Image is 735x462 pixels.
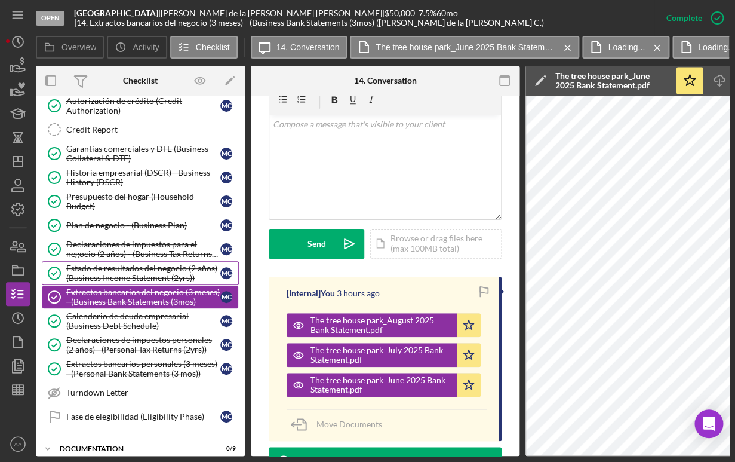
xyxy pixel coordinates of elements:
[220,148,232,160] div: M C
[376,42,555,52] label: The tree house park_June 2025 Bank Statement.pdf
[42,261,239,285] a: Estado de resultados del negocio (2 años) (Business Income Statement (2yrs))MC
[310,345,451,365] div: The tree house park_July 2025 Bank Statement.pdf
[66,359,220,378] div: Extractos bancarios personales (3 meses) - (Personal Bank Statements (3 mos))
[74,8,161,18] div: |
[42,142,239,166] a: Garantías comerciales y DTE (Business Collateral & DTE)MC
[287,409,394,439] button: Move Documents
[220,411,232,423] div: M C
[170,36,238,59] button: Checklist
[287,343,481,367] button: The tree house park_July 2025 Bank Statement.pdf
[133,42,159,52] label: Activity
[66,311,220,331] div: Calendario de deuda empresarial (Business Debt Schedule)
[42,118,239,142] a: Credit Report
[66,168,220,187] div: Historia empresarial (DSCR) - Business History (DSCR)
[287,313,481,337] button: The tree house park_August 2025 Bank Statement.pdf
[66,264,220,283] div: Estado de resultados del negocio (2 años) (Business Income Statement (2yrs))
[220,267,232,279] div: M C
[66,125,238,134] div: Credit Report
[42,285,239,309] a: Extractos bancarios del negocio (3 meses) - (Business Bank Statements (3mos)MC
[66,388,238,397] div: Turndown Letter
[220,315,232,327] div: M C
[287,373,481,397] button: The tree house park_June 2025 Bank Statement.pdf
[251,36,347,59] button: 14. Conversation
[60,445,206,452] div: DOCUMENTATION
[220,172,232,183] div: M C
[36,36,104,59] button: Overview
[42,405,239,429] a: Fase de elegibilidad (Eligibility Phase)MC
[436,8,458,18] div: 60 mo
[42,189,239,213] a: Presupuesto del hogar (Household Budget)MC
[608,42,645,52] label: Loading...
[107,36,167,59] button: Activity
[354,76,417,85] div: 14. Conversation
[220,100,232,112] div: M C
[316,419,382,429] span: Move Documents
[419,8,436,18] div: 7.5 %
[555,71,669,90] div: The tree house park_June 2025 Bank Statement.pdf
[74,8,158,18] b: [GEOGRAPHIC_DATA]
[307,229,326,259] div: Send
[61,42,96,52] label: Overview
[220,243,232,255] div: M C
[74,18,544,27] div: | 14. Extractos bancarios del negocio (3 meses) - (Business Bank Statements (3mos) ([PERSON_NAME]...
[66,287,220,307] div: Extractos bancarios del negocio (3 meses) - (Business Bank Statements (3mos)
[220,363,232,375] div: M C
[214,445,236,452] div: 0 / 9
[66,335,220,354] div: Declaraciones de impuestos personales (2 años) - (Personal Tax Returns (2yrs))
[220,291,232,303] div: M C
[196,42,230,52] label: Checklist
[666,6,702,30] div: Complete
[350,36,579,59] button: The tree house park_June 2025 Bank Statement.pdf
[66,192,220,211] div: Presupuesto del hogar (Household Budget)
[654,6,729,30] button: Complete
[66,144,220,163] div: Garantías comerciales y DTE (Business Collateral & DTE)
[42,333,239,357] a: Declaraciones de impuestos personales (2 años) - (Personal Tax Returns (2yrs))MC
[42,166,239,189] a: Historia empresarial (DSCR) - Business History (DSCR)MC
[310,375,451,394] div: The tree house park_June 2025 Bank Statement.pdf
[6,432,30,456] button: AA
[694,409,723,438] div: Open Intercom Messenger
[698,42,735,52] label: Loading...
[42,94,239,118] a: Autorización de crédito (Credit Authorization)MC
[287,289,335,298] div: [Internal] You
[337,289,380,298] time: 2025-09-09 20:37
[385,8,415,18] span: $50,000
[36,11,64,26] div: Open
[123,76,158,85] div: Checklist
[276,42,340,52] label: 14. Conversation
[42,357,239,381] a: Extractos bancarios personales (3 meses) - (Personal Bank Statements (3 mos))MC
[42,213,239,237] a: Plan de negocio - (Business Plan)MC
[42,237,239,261] a: Declaraciones de impuestos para el negocio (2 años) - (Business Tax Returns (2yrs))MC
[66,221,220,230] div: Plan de negocio - (Business Plan)
[66,412,220,421] div: Fase de elegibilidad (Eligibility Phase)
[66,96,220,115] div: Autorización de crédito (Credit Authorization)
[220,219,232,231] div: M C
[14,441,22,448] text: AA
[42,309,239,333] a: Calendario de deuda empresarial (Business Debt Schedule)MC
[220,195,232,207] div: M C
[220,339,232,351] div: M C
[310,316,451,335] div: The tree house park_August 2025 Bank Statement.pdf
[582,36,669,59] button: Loading...
[161,8,385,18] div: [PERSON_NAME] de la [PERSON_NAME] [PERSON_NAME] |
[269,229,364,259] button: Send
[42,381,239,405] a: Turndown Letter
[66,240,220,259] div: Declaraciones de impuestos para el negocio (2 años) - (Business Tax Returns (2yrs))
